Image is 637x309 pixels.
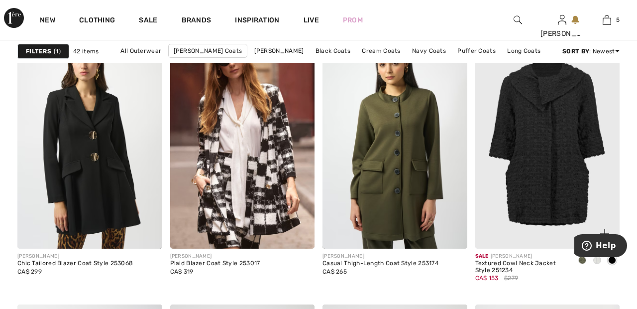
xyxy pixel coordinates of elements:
div: [PERSON_NAME] [170,253,260,260]
span: CA$ 319 [170,268,194,275]
div: : Newest [562,47,620,56]
span: 42 items [73,47,99,56]
a: Navy Coats [407,44,451,57]
span: CA$ 299 [17,268,42,275]
a: Black Coats [311,44,355,57]
a: Brands [182,16,212,26]
div: Vanilla 30 [590,253,605,269]
span: Inspiration [235,16,279,26]
span: 5 [616,15,620,24]
span: CA$ 265 [322,268,347,275]
a: Sign In [558,15,566,24]
a: [PERSON_NAME] [249,44,309,57]
strong: Sort By [562,48,589,55]
div: [PERSON_NAME] [17,253,133,260]
span: Sale [475,253,489,259]
a: Prom [343,15,363,25]
div: [PERSON_NAME] [475,253,567,260]
img: My Info [558,14,566,26]
img: 1ère Avenue [4,8,24,28]
img: plus_v2.svg [600,229,609,238]
img: Textured Cowl Neck Jacket Style 251234. Cactus [475,31,620,249]
div: [PERSON_NAME] [322,253,438,260]
img: Plaid Blazer Coat Style 253017. Black/cream [170,31,315,249]
img: Chic Tailored Blazer Coat Style 253068. Black [17,31,162,249]
a: Long Coats [502,44,545,57]
a: New [40,16,55,26]
div: Casual Thigh-Length Coat Style 253174 [322,260,438,267]
div: Textured Cowl Neck Jacket Style 251234 [475,260,567,274]
a: All Outerwear [115,44,166,57]
div: [PERSON_NAME] [540,28,584,39]
img: My Bag [603,14,611,26]
img: Casual Thigh-Length Coat Style 253174. Khaki [322,31,467,249]
div: Plaid Blazer Coat Style 253017 [170,260,260,267]
a: 5 [585,14,629,26]
a: Clothing [79,16,115,26]
iframe: Opens a widget where you can find more information [574,234,627,259]
a: Live [304,15,319,25]
span: CA$ 153 [475,275,499,282]
a: Puffer Coats [452,44,501,57]
strong: Filters [26,47,51,56]
a: Cream Coats [357,44,405,57]
a: [PERSON_NAME] Coats [168,44,248,58]
img: search the website [514,14,522,26]
span: $279 [504,274,518,283]
div: Chic Tailored Blazer Coat Style 253068 [17,260,133,267]
div: Cactus [575,253,590,269]
div: Black [605,253,620,269]
span: 1 [54,47,61,56]
a: Sale [139,16,157,26]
